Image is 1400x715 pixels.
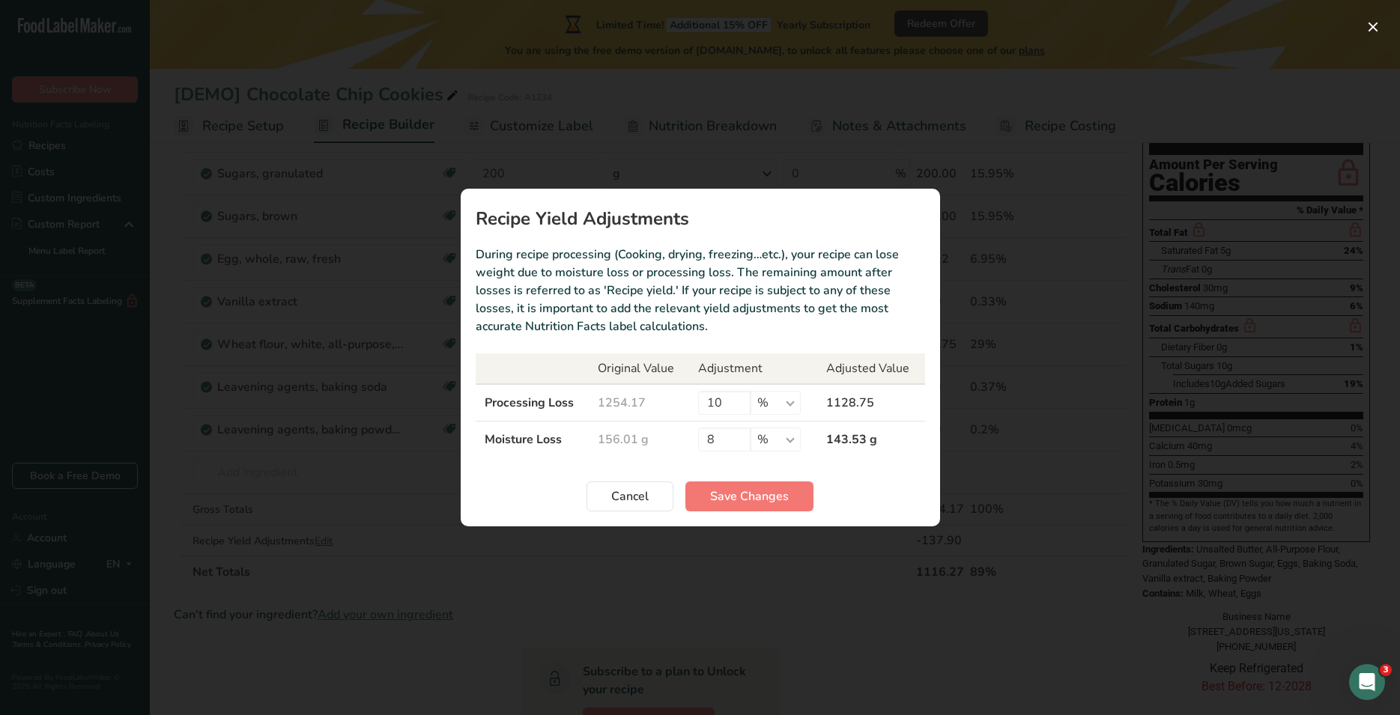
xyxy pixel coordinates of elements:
[476,210,925,228] h1: Recipe Yield Adjustments
[476,246,925,335] p: During recipe processing (Cooking, drying, freezing…etc.), your recipe can lose weight due to moi...
[689,353,817,384] th: Adjustment
[587,481,673,511] button: Cancel
[611,487,649,505] span: Cancel
[817,353,924,384] th: Adjusted Value
[1380,664,1392,676] span: 3
[1349,664,1385,700] iframe: Intercom live chat
[710,487,789,505] span: Save Changes
[589,422,689,458] td: 156.01 g
[589,353,689,384] th: Original Value
[685,481,813,511] button: Save Changes
[817,384,924,422] td: 1128.75
[476,384,590,422] td: Processing Loss
[817,422,924,458] td: 143.53 g
[589,384,689,422] td: 1254.17
[476,422,590,458] td: Moisture Loss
